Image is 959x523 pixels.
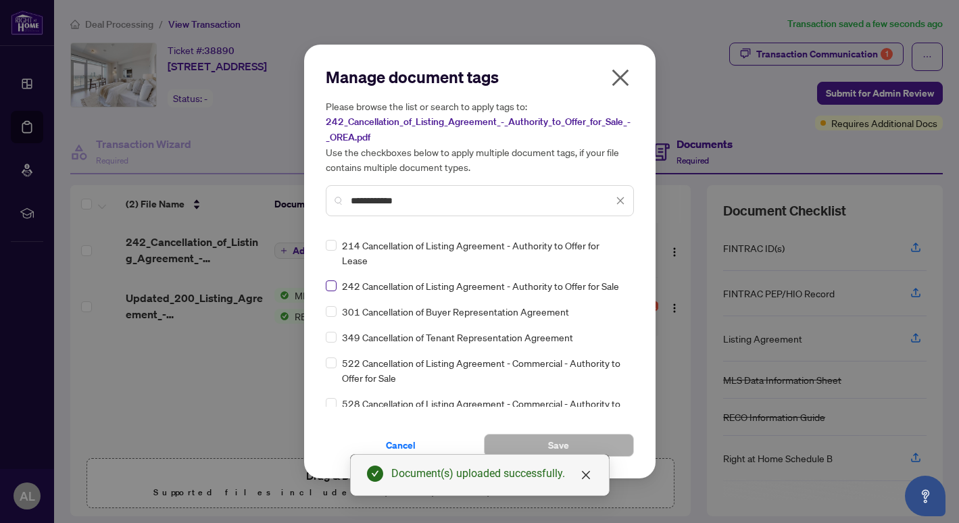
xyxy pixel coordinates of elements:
[342,238,626,268] span: 214 Cancellation of Listing Agreement - Authority to Offer for Lease
[342,278,619,293] span: 242 Cancellation of Listing Agreement - Authority to Offer for Sale
[905,476,945,516] button: Open asap
[326,99,634,174] h5: Please browse the list or search to apply tags to: Use the checkboxes below to apply multiple doc...
[484,434,634,457] button: Save
[326,434,476,457] button: Cancel
[326,116,631,143] span: 242_Cancellation_of_Listing_Agreement_-_Authority_to_Offer_for_Sale_-_OREA.pdf
[386,434,416,456] span: Cancel
[579,468,593,482] a: Close
[616,196,625,205] span: close
[342,396,626,426] span: 528 Cancellation of Listing Agreement - Commercial - Authority to Offer for Lease
[610,67,631,89] span: close
[342,304,569,319] span: 301 Cancellation of Buyer Representation Agreement
[342,355,626,385] span: 522 Cancellation of Listing Agreement - Commercial - Authority to Offer for Sale
[342,330,573,345] span: 349 Cancellation of Tenant Representation Agreement
[581,470,591,480] span: close
[326,66,634,88] h2: Manage document tags
[367,466,383,482] span: check-circle
[391,466,593,482] div: Document(s) uploaded successfully.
